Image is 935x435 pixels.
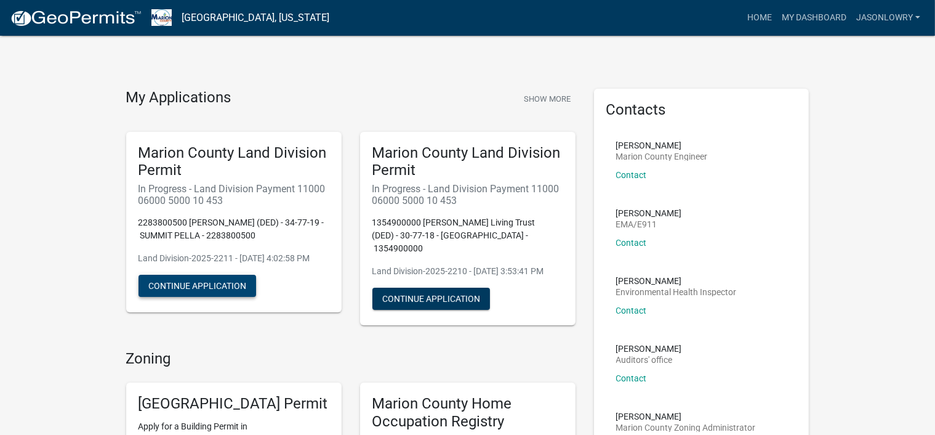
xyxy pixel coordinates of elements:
h5: Marion County Land Division Permit [138,144,329,180]
p: 2283800500 [PERSON_NAME] (DED) - 34-77-19 - SUMMIT PELLA - 2283800500 [138,216,329,242]
img: Marion County, Iowa [151,9,172,26]
a: [GEOGRAPHIC_DATA], [US_STATE] [182,7,329,28]
p: Land Division-2025-2210 - [DATE] 3:53:41 PM [372,265,563,278]
h5: [GEOGRAPHIC_DATA] Permit [138,395,329,413]
h5: Marion County Land Division Permit [372,144,563,180]
p: Environmental Health Inspector [616,288,737,296]
h5: Contacts [606,101,797,119]
a: jasonlowry [851,6,925,30]
h6: In Progress - Land Division Payment 11000 06000 5000 10 453 [372,183,563,206]
button: Continue Application [138,275,256,297]
h6: In Progress - Land Division Payment 11000 06000 5000 10 453 [138,183,329,206]
a: Contact [616,238,647,248]
p: [PERSON_NAME] [616,344,682,353]
p: 1354900000 [PERSON_NAME] Living Trust (DED) - 30-77-18 - [GEOGRAPHIC_DATA] - 1354900000 [372,216,563,255]
h5: Marion County Home Occupation Registry [372,395,563,431]
p: Marion County Engineer [616,152,708,161]
a: Home [742,6,777,30]
p: Marion County Zoning Administrator [616,423,756,432]
a: My Dashboard [777,6,851,30]
h4: Zoning [126,350,576,368]
a: Contact [616,170,647,180]
p: [PERSON_NAME] [616,209,682,218]
h4: My Applications [126,89,231,107]
button: Continue Application [372,288,490,310]
p: [PERSON_NAME] [616,277,737,285]
button: Show More [519,89,576,109]
a: Contact [616,373,647,383]
p: [PERSON_NAME] [616,412,756,421]
p: [PERSON_NAME] [616,141,708,150]
p: Auditors' office [616,356,682,364]
a: Contact [616,306,647,315]
p: Land Division-2025-2211 - [DATE] 4:02:58 PM [138,252,329,265]
p: EMA/E911 [616,220,682,229]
